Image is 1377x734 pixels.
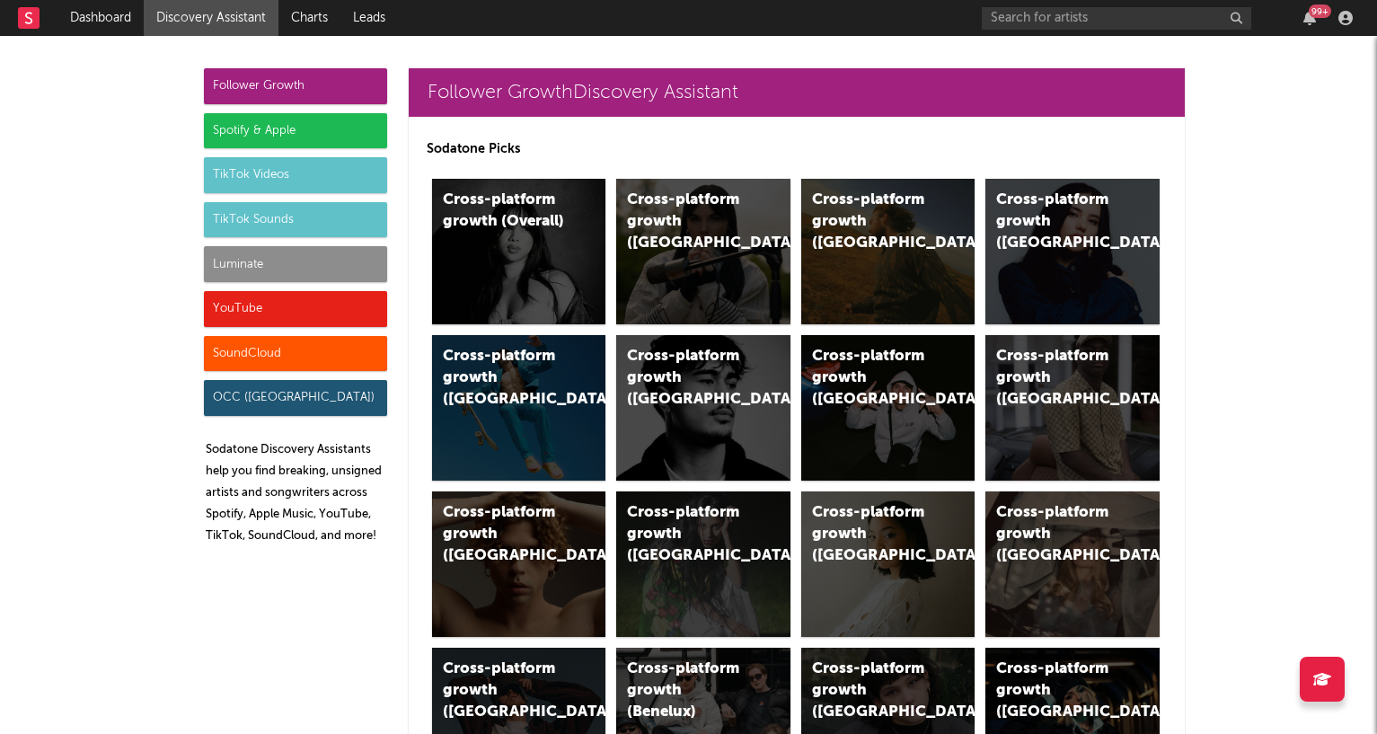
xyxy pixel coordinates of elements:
[985,335,1160,481] a: Cross-platform growth ([GEOGRAPHIC_DATA])
[204,202,387,238] div: TikTok Sounds
[409,68,1185,117] a: Follower GrowthDiscovery Assistant
[432,335,606,481] a: Cross-platform growth ([GEOGRAPHIC_DATA])
[627,659,749,723] div: Cross-platform growth (Benelux)
[204,246,387,282] div: Luminate
[204,380,387,416] div: OCC ([GEOGRAPHIC_DATA])
[627,190,749,254] div: Cross-platform growth ([GEOGRAPHIC_DATA])
[801,335,975,481] a: Cross-platform growth ([GEOGRAPHIC_DATA]/GSA)
[1303,11,1316,25] button: 99+
[206,439,387,547] p: Sodatone Discovery Assistants help you find breaking, unsigned artists and songwriters across Spo...
[996,346,1118,411] div: Cross-platform growth ([GEOGRAPHIC_DATA])
[432,179,606,324] a: Cross-platform growth (Overall)
[427,138,1167,160] p: Sodatone Picks
[204,291,387,327] div: YouTube
[616,335,790,481] a: Cross-platform growth ([GEOGRAPHIC_DATA])
[985,491,1160,637] a: Cross-platform growth ([GEOGRAPHIC_DATA])
[616,491,790,637] a: Cross-platform growth ([GEOGRAPHIC_DATA])
[443,346,565,411] div: Cross-platform growth ([GEOGRAPHIC_DATA])
[996,659,1118,723] div: Cross-platform growth ([GEOGRAPHIC_DATA])
[627,502,749,567] div: Cross-platform growth ([GEOGRAPHIC_DATA])
[432,491,606,637] a: Cross-platform growth ([GEOGRAPHIC_DATA])
[812,502,934,567] div: Cross-platform growth ([GEOGRAPHIC_DATA])
[204,68,387,104] div: Follower Growth
[812,190,934,254] div: Cross-platform growth ([GEOGRAPHIC_DATA])
[443,659,565,723] div: Cross-platform growth ([GEOGRAPHIC_DATA])
[616,179,790,324] a: Cross-platform growth ([GEOGRAPHIC_DATA])
[801,179,975,324] a: Cross-platform growth ([GEOGRAPHIC_DATA])
[985,179,1160,324] a: Cross-platform growth ([GEOGRAPHIC_DATA])
[982,7,1251,30] input: Search for artists
[443,190,565,233] div: Cross-platform growth (Overall)
[812,659,934,723] div: Cross-platform growth ([GEOGRAPHIC_DATA])
[801,491,975,637] a: Cross-platform growth ([GEOGRAPHIC_DATA])
[443,502,565,567] div: Cross-platform growth ([GEOGRAPHIC_DATA])
[812,346,934,411] div: Cross-platform growth ([GEOGRAPHIC_DATA]/GSA)
[204,336,387,372] div: SoundCloud
[1309,4,1331,18] div: 99 +
[996,502,1118,567] div: Cross-platform growth ([GEOGRAPHIC_DATA])
[996,190,1118,254] div: Cross-platform growth ([GEOGRAPHIC_DATA])
[204,113,387,149] div: Spotify & Apple
[204,157,387,193] div: TikTok Videos
[627,346,749,411] div: Cross-platform growth ([GEOGRAPHIC_DATA])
